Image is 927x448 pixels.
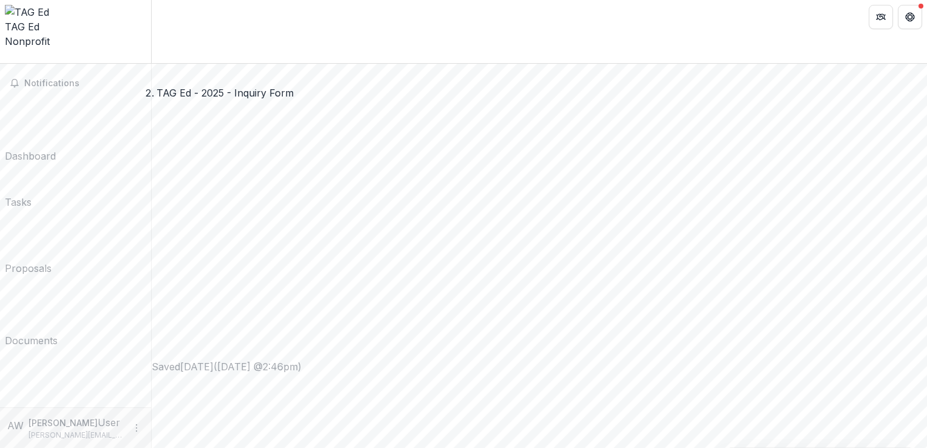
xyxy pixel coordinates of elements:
[869,5,893,29] button: Partners
[5,73,146,93] button: Notifications
[5,261,52,276] div: Proposals
[5,333,58,348] div: Documents
[7,418,24,433] div: Anwar Walker
[152,359,927,374] div: Saved [DATE] ( [DATE] @ 2:46pm )
[29,430,124,441] p: [PERSON_NAME][EMAIL_ADDRESS][DOMAIN_NAME]
[129,421,144,435] button: More
[5,149,56,163] div: Dashboard
[5,168,32,209] a: Tasks
[5,5,146,19] img: TAG Ed
[24,78,141,89] span: Notifications
[5,98,56,163] a: Dashboard
[157,86,294,100] div: TAG Ed - 2025 - Inquiry Form
[5,19,146,34] div: TAG Ed
[5,35,50,47] span: Nonprofit
[5,195,32,209] div: Tasks
[98,415,120,430] p: User
[5,214,52,276] a: Proposals
[5,280,58,348] a: Documents
[29,416,98,429] p: [PERSON_NAME]
[898,5,922,29] button: Get Help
